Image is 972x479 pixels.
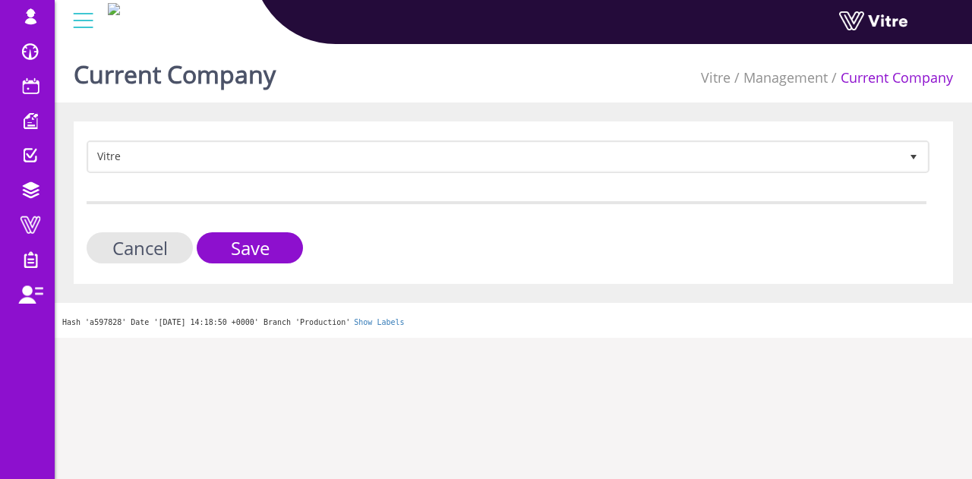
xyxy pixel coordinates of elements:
span: Hash 'a597828' Date '[DATE] 14:18:50 +0000' Branch 'Production' [62,318,350,326]
img: Logo-Web.png [108,3,120,15]
span: select [900,143,927,170]
span: Vitre [89,143,900,170]
li: Current Company [828,68,953,88]
a: Vitre [701,68,731,87]
input: Save [197,232,303,263]
h1: Current Company [74,38,276,102]
input: Cancel [87,232,193,263]
a: Show Labels [354,318,404,326]
li: Management [731,68,828,88]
